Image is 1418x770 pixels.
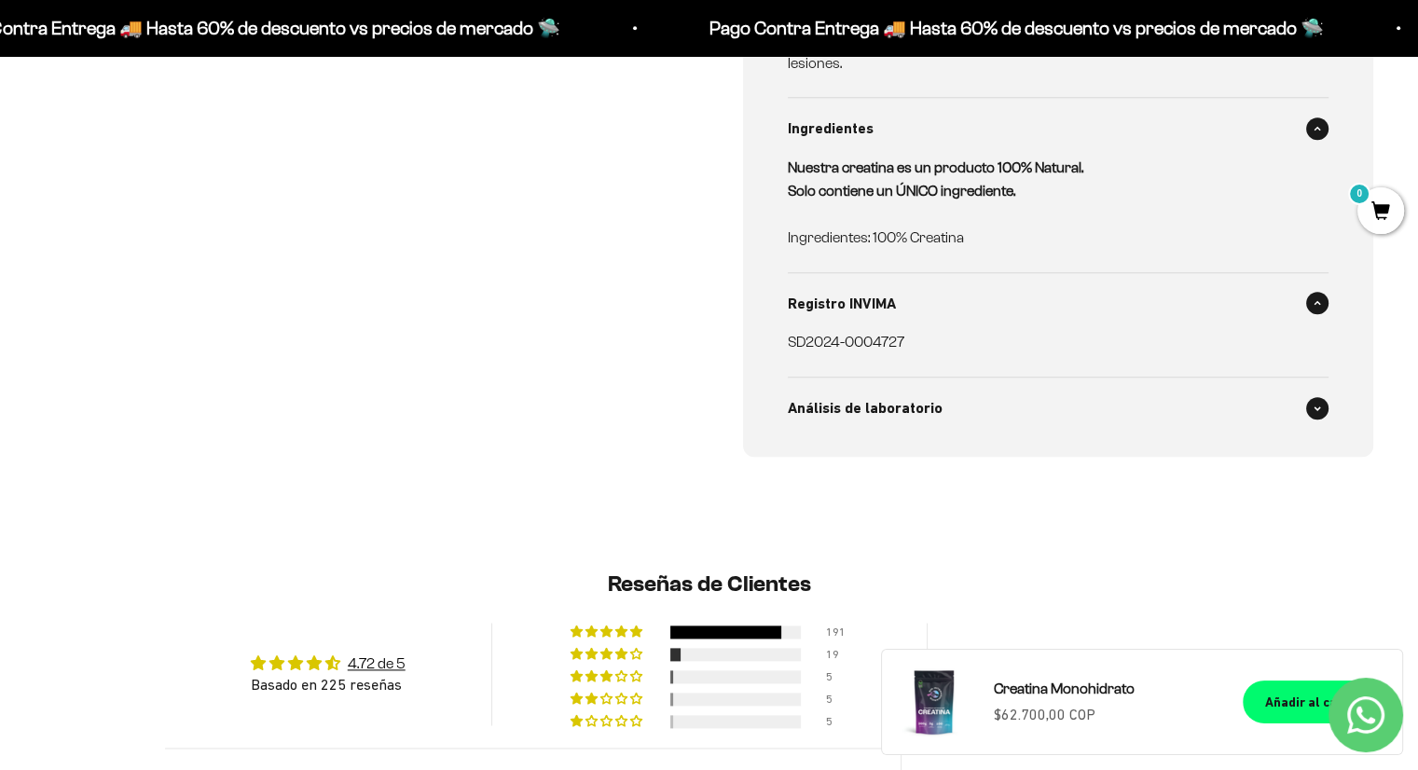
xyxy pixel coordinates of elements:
div: 5 [826,670,848,683]
summary: Análisis de laboratorio [788,378,1329,439]
span: Registro INVIMA [788,292,896,316]
div: Más información sobre los ingredientes [22,89,386,121]
div: Un mejor precio [22,238,386,270]
div: 2% (5) reviews with 3 star rating [571,670,645,683]
p: ¿Qué te haría sentir más seguro de comprar este producto? [22,30,386,73]
div: 191 [826,626,848,639]
button: Añadir al carrito [1243,681,1387,723]
a: 4.72 de 5 [348,655,406,671]
a: 0 [1357,202,1404,223]
summary: Ingredientes [788,98,1329,159]
div: 5 [826,715,848,728]
div: Una promoción especial [22,163,386,196]
mark: 0 [1348,183,1370,205]
div: Reseñas de otros clientes [22,126,386,158]
p: Ingredientes: 100% Creatina [788,226,1307,250]
a: Creatina Monohidrato [994,677,1220,701]
div: 8% (19) reviews with 4 star rating [571,648,645,661]
div: 5 [826,693,848,706]
div: 2% (5) reviews with 1 star rating [571,715,645,728]
p: Pago Contra Entrega 🚚 Hasta 60% de descuento vs precios de mercado 🛸 [708,13,1322,43]
strong: Nuestra creatina es un producto 100% Natural. Solo contiene un ÚNICO ingrediente. [788,159,1083,199]
p: SD2024-0004727 [788,330,1307,354]
div: Basado en 225 reseñas [251,674,406,694]
h2: Reseñas de Clientes [165,569,1254,600]
span: Análisis de laboratorio [788,396,943,420]
sale-price: $62.700,00 COP [994,703,1095,727]
summary: Registro INVIMA [788,273,1329,335]
div: 85% (191) reviews with 5 star rating [571,626,645,639]
button: Enviar [304,280,386,311]
div: Average rating is 4.72 stars [251,653,406,674]
img: Creatina Monohidrato [897,665,971,739]
div: 2% (5) reviews with 2 star rating [571,693,645,706]
span: Ingredientes [788,117,874,141]
span: Enviar [306,280,384,311]
div: Un video del producto [22,200,386,233]
div: Añadir al carrito [1265,692,1365,712]
div: 19 [826,648,848,661]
